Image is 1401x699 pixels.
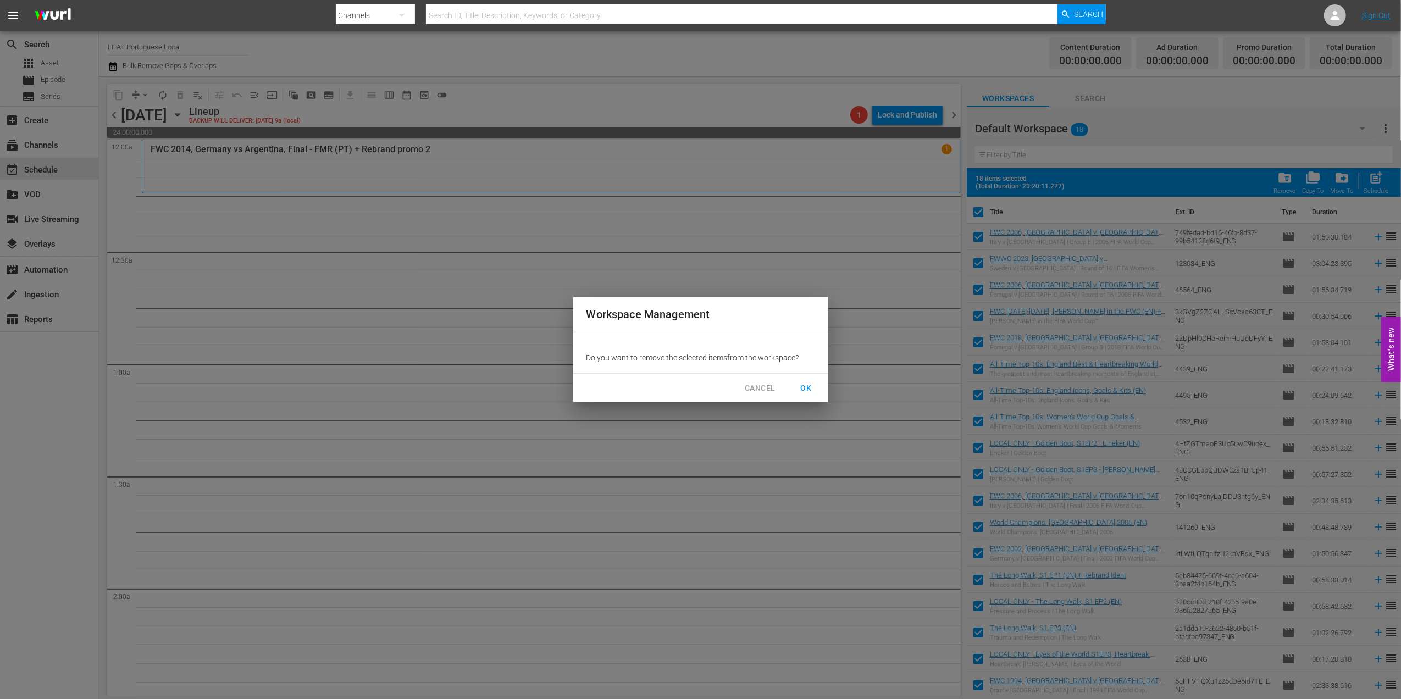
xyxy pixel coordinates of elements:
span: menu [7,9,20,22]
img: ans4CAIJ8jUAAAAAAAAAAAAAAAAAAAAAAAAgQb4GAAAAAAAAAAAAAAAAAAAAAAAAJMjXAAAAAAAAAAAAAAAAAAAAAAAAgAT5G... [26,3,79,29]
button: OK [789,378,824,398]
button: Open Feedback Widget [1381,317,1401,382]
h2: Workspace Management [586,306,815,323]
p: Do you want to remove the selected item s from the workspace? [586,352,815,363]
span: OK [798,381,815,395]
button: CANCEL [736,378,784,398]
a: Sign Out [1362,11,1391,20]
span: CANCEL [745,381,775,395]
span: Search [1074,4,1103,24]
